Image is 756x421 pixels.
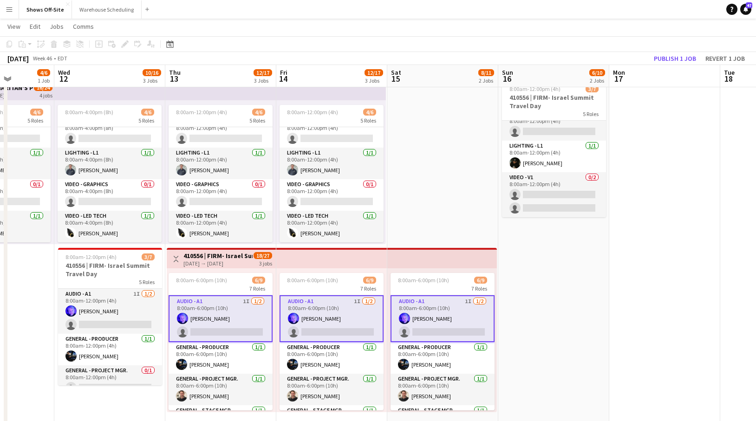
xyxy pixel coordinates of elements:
[143,69,161,76] span: 10/16
[30,109,43,116] span: 4/6
[254,252,272,259] span: 18/27
[37,69,50,76] span: 4/6
[502,172,606,217] app-card-role: Video - V10/28:00am-12:00pm (4h)
[58,116,162,148] app-card-role: General - Stage Mgr.1I0/18:00am-4:00pm (8h)
[69,20,98,32] a: Comms
[391,273,495,410] div: 8:00am-6:00pm (10h)6/97 RolesAudio - A11I1/28:00am-6:00pm (10h)[PERSON_NAME] General - Producer1/...
[390,73,401,84] span: 15
[502,109,606,141] app-card-role: General - Project Mgr.0/18:00am-12:00pm (4h)
[58,289,162,334] app-card-role: Audio - A11I1/28:00am-12:00pm (4h)[PERSON_NAME]
[280,295,384,342] app-card-role: Audio - A11I1/28:00am-6:00pm (10h)[PERSON_NAME]
[746,2,752,8] span: 47
[169,68,181,77] span: Thu
[613,68,625,77] span: Mon
[502,93,606,110] h3: 410556 | FIRM- Israel Summit Travel Day
[169,374,273,405] app-card-role: General - Project Mgr.1/18:00am-6:00pm (10h)[PERSON_NAME]
[474,277,487,284] span: 6/9
[471,285,487,292] span: 7 Roles
[26,20,44,32] a: Edit
[365,77,383,84] div: 3 Jobs
[34,84,52,91] span: 16/24
[254,69,272,76] span: 12/17
[39,91,52,99] div: 4 jobs
[280,148,384,179] app-card-role: Lighting - L11/18:00am-12:00pm (4h)[PERSON_NAME]
[724,68,735,77] span: Tue
[73,22,94,31] span: Comms
[280,105,384,242] app-job-card: 8:00am-12:00pm (4h)4/65 Roles[PERSON_NAME]General - Stage Mgr.1I0/18:00am-12:00pm (4h) Lighting -...
[50,22,64,31] span: Jobs
[723,73,735,84] span: 18
[58,248,162,385] app-job-card: 8:00am-12:00pm (4h)3/7410556 | FIRM- Israel Summit Travel Day5 RolesAudio - A11I1/28:00am-12:00pm...
[509,85,560,92] span: 8:00am-12:00pm (4h)
[57,73,70,84] span: 12
[280,116,384,148] app-card-role: General - Stage Mgr.1I0/18:00am-12:00pm (4h)
[280,179,384,211] app-card-role: Video - Graphics0/18:00am-12:00pm (4h)
[280,68,287,77] span: Fri
[501,73,513,84] span: 16
[479,77,494,84] div: 2 Jobs
[139,279,155,285] span: 5 Roles
[65,109,113,116] span: 8:00am-4:00pm (8h)
[365,69,383,76] span: 12/17
[391,68,401,77] span: Sat
[58,211,162,242] app-card-role: Video - LED Tech1/18:00am-4:00pm (8h)[PERSON_NAME]
[142,253,155,260] span: 3/7
[176,277,227,284] span: 8:00am-6:00pm (10h)
[7,54,29,63] div: [DATE]
[183,252,253,260] h3: 410556 | FIRM- Israel Summit CREW TWO
[702,52,749,65] button: Revert 1 job
[169,273,273,410] app-job-card: 8:00am-6:00pm (10h)6/97 RolesAudio - A11I1/28:00am-6:00pm (10h)[PERSON_NAME] General - Producer1/...
[31,55,54,62] span: Week 46
[650,52,700,65] button: Publish 1 job
[398,277,449,284] span: 8:00am-6:00pm (10h)
[612,73,625,84] span: 17
[183,260,253,267] div: [DATE] → [DATE]
[58,148,162,179] app-card-role: Lighting - L11/18:00am-4:00pm (8h)[PERSON_NAME]
[27,117,43,124] span: 5 Roles
[30,22,40,31] span: Edit
[279,73,287,84] span: 14
[280,342,384,374] app-card-role: General - Producer1/18:00am-6:00pm (10h)[PERSON_NAME]
[169,295,273,342] app-card-role: Audio - A11I1/28:00am-6:00pm (10h)[PERSON_NAME]
[19,0,72,19] button: Shows Off-Site
[586,85,599,92] span: 3/7
[287,109,338,116] span: 8:00am-12:00pm (4h)
[478,69,494,76] span: 8/11
[583,110,599,117] span: 5 Roles
[58,179,162,211] app-card-role: Video - Graphics0/18:00am-4:00pm (8h)
[360,117,376,124] span: 5 Roles
[143,77,161,84] div: 3 Jobs
[363,277,376,284] span: 6/9
[46,20,67,32] a: Jobs
[58,261,162,278] h3: 410556 | FIRM- Israel Summit Travel Day
[7,22,20,31] span: View
[280,374,384,405] app-card-role: General - Project Mgr.1/18:00am-6:00pm (10h)[PERSON_NAME]
[502,141,606,172] app-card-role: Lighting - L11/18:00am-12:00pm (4h)[PERSON_NAME]
[72,0,142,19] button: Warehouse Scheduling
[58,334,162,365] app-card-role: General - Producer1/18:00am-12:00pm (4h)[PERSON_NAME]
[4,20,24,32] a: View
[138,117,154,124] span: 5 Roles
[391,295,495,342] app-card-role: Audio - A11I1/28:00am-6:00pm (10h)[PERSON_NAME]
[169,179,273,211] app-card-role: Video - Graphics0/18:00am-12:00pm (4h)
[589,69,605,76] span: 6/10
[58,365,162,397] app-card-role: General - Project Mgr.0/18:00am-12:00pm (4h)
[391,342,495,374] app-card-role: General - Producer1/18:00am-6:00pm (10h)[PERSON_NAME]
[169,148,273,179] app-card-role: Lighting - L11/18:00am-12:00pm (4h)[PERSON_NAME]
[58,55,67,62] div: EDT
[58,105,162,242] app-job-card: 8:00am-4:00pm (8h)4/65 Roles[PERSON_NAME]General - Stage Mgr.1I0/18:00am-4:00pm (8h) Lighting - L...
[280,211,384,242] app-card-role: Video - LED Tech1/18:00am-12:00pm (4h)[PERSON_NAME]
[740,4,751,15] a: 47
[141,109,154,116] span: 4/6
[280,273,384,410] app-job-card: 8:00am-6:00pm (10h)6/97 RolesAudio - A11I1/28:00am-6:00pm (10h)[PERSON_NAME] General - Producer1/...
[169,342,273,374] app-card-role: General - Producer1/18:00am-6:00pm (10h)[PERSON_NAME]
[252,277,265,284] span: 6/9
[168,73,181,84] span: 13
[252,109,265,116] span: 4/6
[249,117,265,124] span: 5 Roles
[169,105,273,242] app-job-card: 8:00am-12:00pm (4h)4/65 Roles[PERSON_NAME]General - Stage Mgr.1I0/18:00am-12:00pm (4h) Lighting -...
